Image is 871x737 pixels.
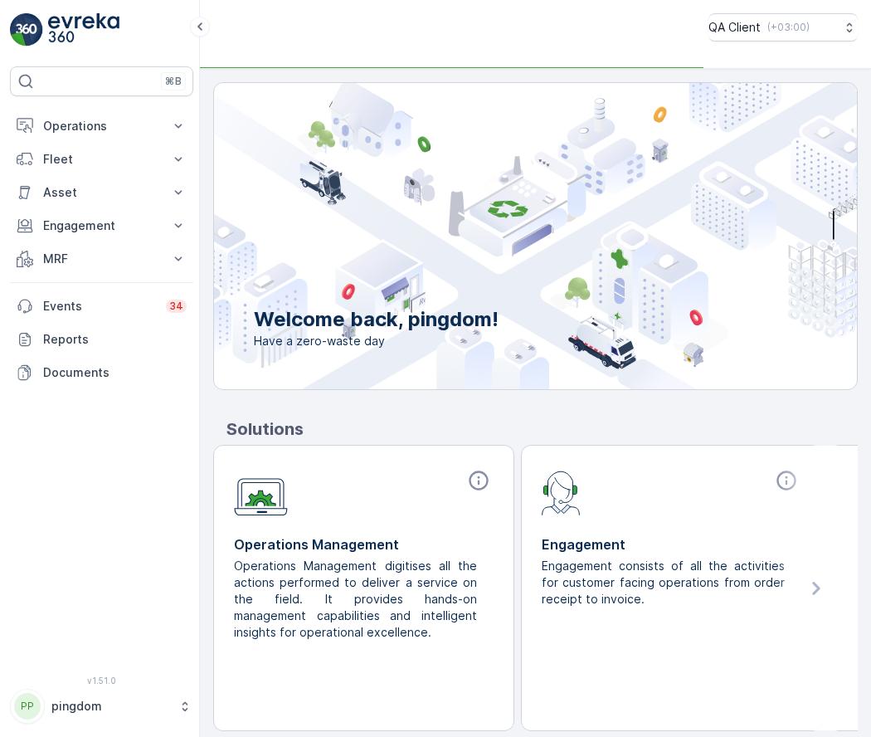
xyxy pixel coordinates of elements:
p: Welcome back, pingdom! [254,306,499,333]
button: Fleet [10,143,193,176]
p: Documents [43,364,187,381]
div: PP [14,693,41,720]
p: pingdom [51,698,170,715]
p: Engagement [43,217,160,234]
span: Have a zero-waste day [254,333,499,349]
p: Solutions [226,417,858,442]
button: Operations [10,110,193,143]
p: Operations Management [234,534,494,554]
p: Engagement [542,534,801,554]
p: Engagement consists of all the activities for customer facing operations from order receipt to in... [542,558,788,608]
span: v 1.51.0 [10,676,193,686]
img: module-icon [234,469,288,516]
p: Events [43,298,156,315]
button: QA Client(+03:00) [708,13,858,41]
button: PPpingdom [10,689,193,724]
img: logo [10,13,43,46]
p: ⌘B [165,75,182,88]
button: Asset [10,176,193,209]
p: Operations [43,118,160,134]
a: Events34 [10,290,193,323]
img: module-icon [542,469,581,515]
img: logo_light-DOdMpM7g.png [48,13,119,46]
button: MRF [10,242,193,276]
p: 34 [169,300,183,313]
a: Documents [10,356,193,389]
img: city illustration [139,83,857,389]
p: Asset [43,184,160,201]
p: Fleet [43,151,160,168]
p: MRF [43,251,160,267]
p: Operations Management digitises all the actions performed to deliver a service on the field. It p... [234,558,480,641]
p: QA Client [708,19,761,36]
button: Engagement [10,209,193,242]
a: Reports [10,323,193,356]
p: ( +03:00 ) [767,21,810,34]
p: Reports [43,331,187,348]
